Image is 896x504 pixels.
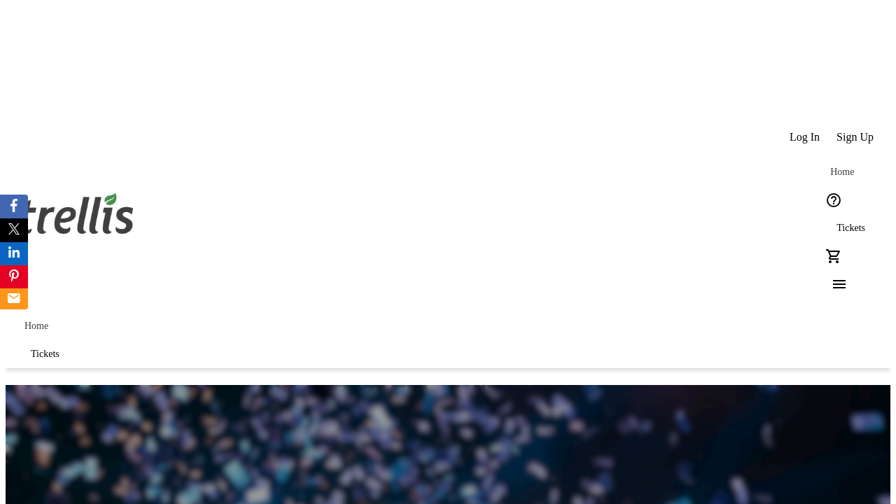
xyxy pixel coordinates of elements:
[820,214,882,242] a: Tickets
[31,349,59,360] span: Tickets
[820,186,848,214] button: Help
[828,123,882,151] button: Sign Up
[830,167,854,178] span: Home
[790,131,820,143] span: Log In
[820,270,848,298] button: Menu
[820,242,848,270] button: Cart
[781,123,828,151] button: Log In
[820,158,864,186] a: Home
[836,223,865,234] span: Tickets
[14,312,59,340] a: Home
[836,131,874,143] span: Sign Up
[14,340,76,368] a: Tickets
[14,178,139,248] img: Orient E2E Organization TWhU9f7pAJ's Logo
[24,321,48,332] span: Home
